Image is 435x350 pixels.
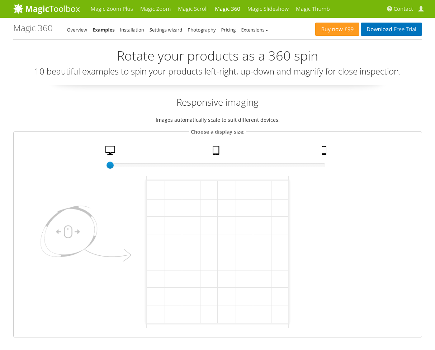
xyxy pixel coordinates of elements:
[13,23,53,33] h1: Magic 360
[315,23,359,36] a: Buy now£99
[361,23,422,36] a: DownloadFree Trial
[103,146,120,158] a: Desktop
[13,49,422,63] h2: Rotate your products as a 360 spin
[189,128,246,136] legend: Choose a display size:
[210,146,224,158] a: Tablet
[13,116,422,124] p: Images automatically scale to suit different devices.
[392,27,416,32] span: Free Trial
[150,27,183,33] a: Settings wizard
[13,67,422,76] h3: 10 beautiful examples to spin your products left-right, up-down and magnify for close inspection.
[67,27,87,33] a: Overview
[13,3,80,14] img: MagicToolbox.com - Image tools for your website
[319,146,331,158] a: Mobile
[241,27,268,33] a: Extensions
[13,96,422,109] h2: Responsive imaging
[93,27,115,33] a: Examples
[188,27,216,33] a: Photography
[343,27,354,32] span: £99
[394,5,413,13] span: Contact
[221,27,236,33] a: Pricing
[120,27,144,33] a: Installation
